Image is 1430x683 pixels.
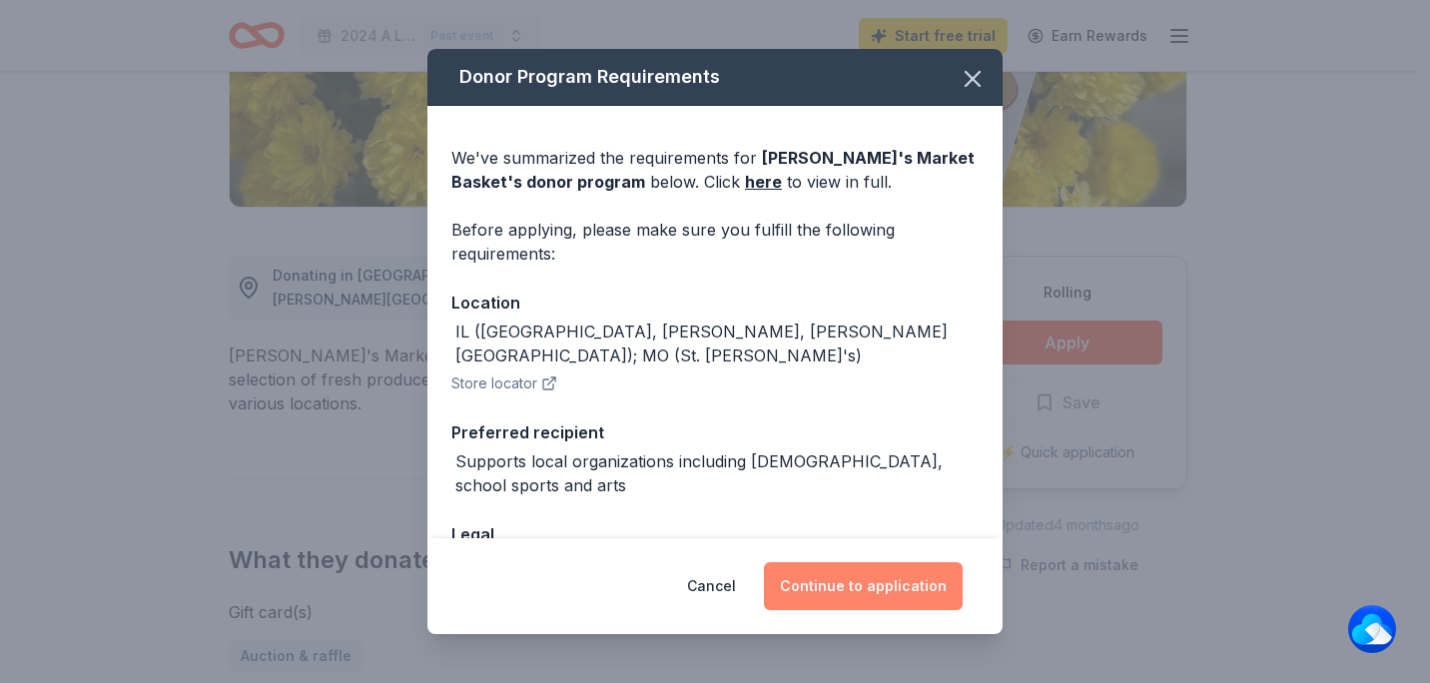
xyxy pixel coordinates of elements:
button: Store locator [451,371,557,395]
div: Preferred recipient [451,419,979,445]
div: Location [451,290,979,316]
a: here [745,170,782,194]
button: Cancel [687,562,736,610]
div: IL ([GEOGRAPHIC_DATA], [PERSON_NAME], [PERSON_NAME][GEOGRAPHIC_DATA]); MO (St. [PERSON_NAME]'s) [455,320,979,367]
div: Legal [451,521,979,547]
div: Before applying, please make sure you fulfill the following requirements: [451,218,979,266]
button: Continue to application [764,562,963,610]
div: Donor Program Requirements [427,49,1003,106]
div: We've summarized the requirements for below. Click to view in full. [451,146,979,194]
div: Supports local organizations including [DEMOGRAPHIC_DATA], school sports and arts [455,449,979,497]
